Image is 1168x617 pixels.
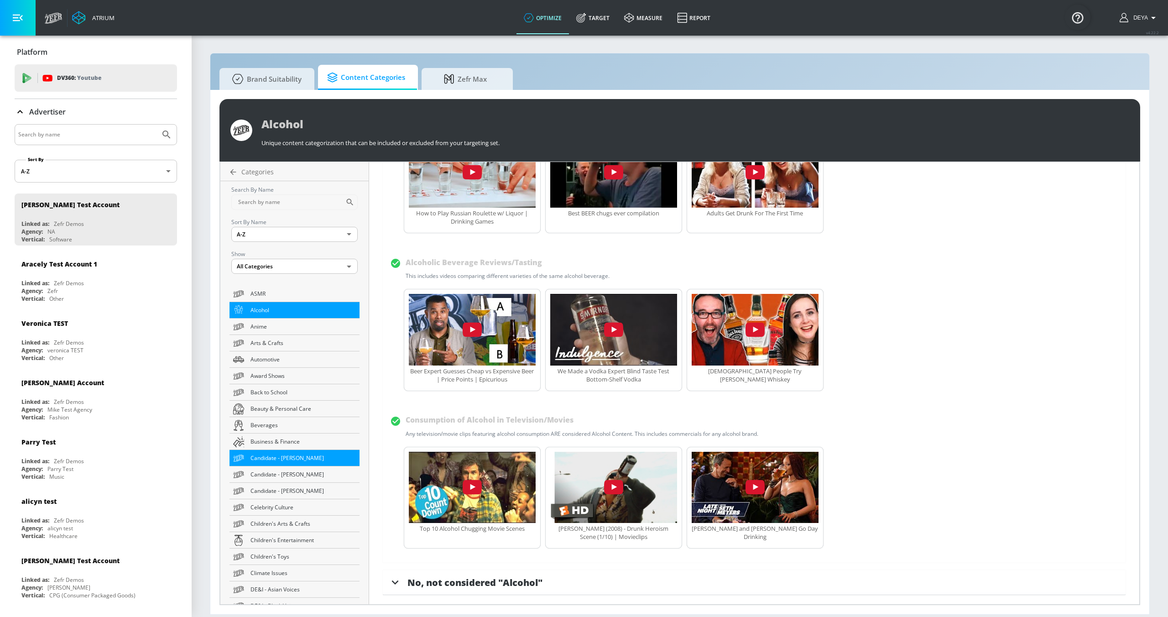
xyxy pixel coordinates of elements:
[21,378,104,387] div: [PERSON_NAME] Account
[224,167,369,177] a: Categories
[250,404,356,413] span: Beauty & Personal Care
[47,228,55,235] div: NA
[229,532,360,549] a: Children's Entertainment
[54,398,84,406] div: Zefr Demos
[21,235,45,243] div: Vertical:
[21,497,57,506] div: alicyn test
[89,14,115,22] div: Atrium
[47,465,73,473] div: Parry Test
[15,431,177,483] div: Parry TestLinked as:Zefr DemosAgency:Parry TestVertical:Music
[54,339,84,346] div: Zefr Demos
[54,220,84,228] div: Zefr Demos
[54,517,84,524] div: Zefr Demos
[692,294,819,366] button: miN0yKDll4g
[250,535,356,545] span: Children's Entertainment
[692,367,819,383] div: [DEMOGRAPHIC_DATA] People Try [PERSON_NAME] Whiskey
[261,134,1129,147] div: Unique content categorization that can be included or excluded from your targeting set.
[72,11,115,25] a: Atrium
[250,305,356,315] span: Alcohol
[550,452,677,523] img: E-MOzwWySaQ
[229,434,360,450] a: Business & Finance
[550,136,677,208] img: Sx14RYPqYvo
[229,319,360,335] a: Anime
[54,457,84,465] div: Zefr Demos
[241,167,274,176] span: Categories
[229,549,360,565] a: Children's Toys
[15,490,177,542] div: alicyn testLinked as:Zefr DemosAgency:alicyn testVertical:Healthcare
[49,473,64,481] div: Music
[29,107,66,117] p: Advertiser
[49,532,78,540] div: Healthcare
[409,452,536,524] button: FiVsJgptKkY
[47,406,92,413] div: Mike Test Agency
[692,136,819,209] button: FbmnrDl-dUQ
[21,517,49,524] div: Linked as:
[26,157,46,162] label: Sort By
[250,486,356,496] span: Candidate - [PERSON_NAME]
[21,279,49,287] div: Linked as:
[15,312,177,364] div: Veronica TESTLinked as:Zefr DemosAgency:veronica TESTVertical:Other
[1146,30,1159,35] span: v 4.22.2
[550,452,677,524] button: E-MOzwWySaQ
[250,420,356,430] span: Beverages
[229,483,360,499] a: Candidate - [PERSON_NAME]
[550,524,677,541] div: [PERSON_NAME] (2008) - Drunk Heroism Scene (1/10) | Movieclips
[21,465,43,473] div: Agency:
[21,287,43,295] div: Agency:
[327,67,405,89] span: Content Categories
[57,73,101,83] p: DV360:
[229,368,360,384] a: Award Shows
[21,584,43,591] div: Agency:
[21,220,49,228] div: Linked as:
[21,295,45,303] div: Vertical:
[550,367,677,383] div: We Made a Vodka Expert Blind Taste Test Bottom-Shelf Vodka
[15,39,177,65] div: Platform
[47,524,73,532] div: alicyn test
[21,413,45,421] div: Vertical:
[21,228,43,235] div: Agency:
[409,524,536,533] div: Top 10 Alcohol Chugging Movie Scenes
[47,346,83,354] div: veronica TEST
[229,450,360,466] a: Candidate - [PERSON_NAME]
[409,136,536,208] img: bhktNZEy_2A
[250,601,356,611] span: DE&I - Black Voices
[409,209,536,225] div: How to Play Russian Roulette w/ Liquor | Drinking Games
[49,413,69,421] div: Fashion
[21,354,45,362] div: Vertical:
[231,185,358,194] p: Search By Name
[407,576,542,589] span: No, not considered "Alcohol"
[550,294,677,366] button: yCrKjZrg-eA
[431,68,500,90] span: Zefr Max
[229,417,360,434] a: Beverages
[21,591,45,599] div: Vertical:
[49,295,64,303] div: Other
[15,253,177,305] div: Aracely Test Account 1Linked as:Zefr DemosAgency:ZefrVertical:Other
[18,129,156,141] input: Search by name
[229,68,302,90] span: Brand Suitability
[692,136,819,208] img: FbmnrDl-dUQ
[21,457,49,465] div: Linked as:
[250,519,356,528] span: Children's Arts & Crafts
[692,294,819,365] img: miN0yKDll4g
[409,294,536,365] img: iDR82qG5uzs
[15,160,177,183] div: A-Z
[409,294,536,366] button: iDR82qG5uzs
[15,549,177,601] div: [PERSON_NAME] Test AccountLinked as:Zefr DemosAgency:[PERSON_NAME]Vertical:CPG (Consumer Packaged...
[229,286,360,302] a: ASMR
[383,570,1126,595] div: No, not considered "Alcohol"
[1065,5,1090,30] button: Open Resource Center
[231,259,358,274] div: All Categories
[670,1,718,34] a: Report
[229,466,360,483] a: Candidate - [PERSON_NAME]
[250,355,356,364] span: Automotive
[229,598,360,614] a: DE&I - Black Voices
[250,552,356,561] span: Children's Toys
[15,193,177,246] div: [PERSON_NAME] Test AccountLinked as:Zefr DemosAgency:NAVertical:Software
[77,73,101,83] p: Youtube
[17,47,47,57] p: Platform
[21,319,68,328] div: Veronica TEST
[21,398,49,406] div: Linked as:
[250,289,356,298] span: ASMR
